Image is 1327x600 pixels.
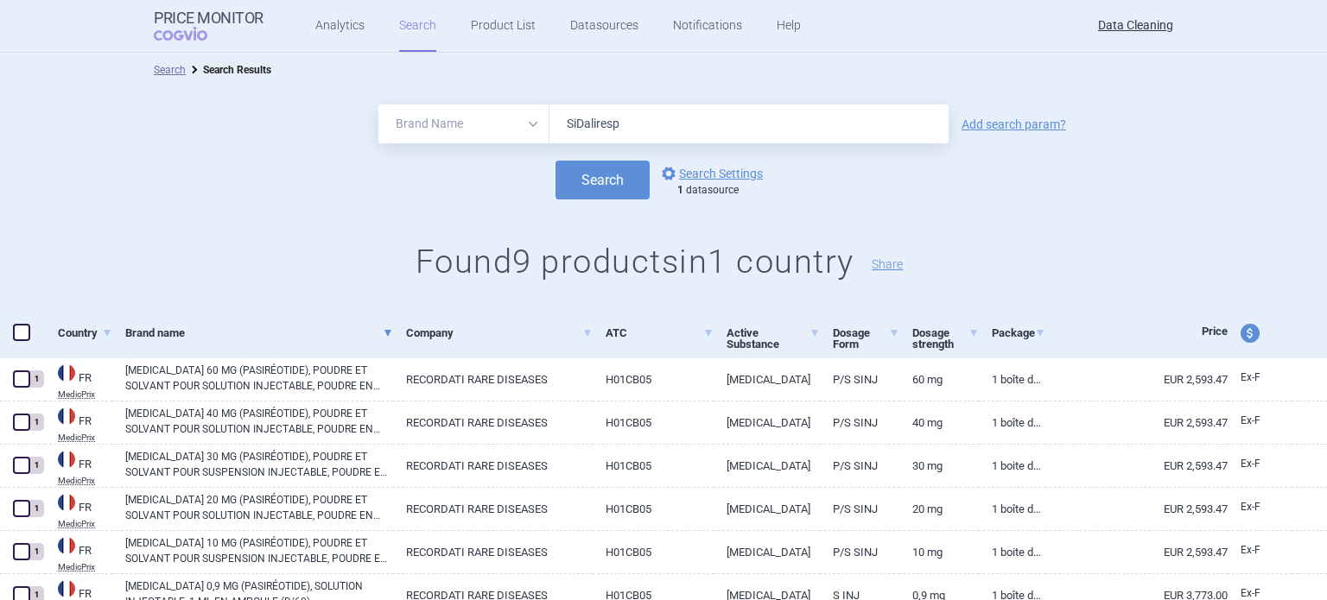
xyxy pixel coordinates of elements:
a: EUR 2,593.47 [1045,358,1228,401]
a: Ex-F [1228,538,1292,564]
a: Ex-F [1228,365,1292,391]
a: P/S SINJ [820,531,899,573]
a: Active Substance [727,312,820,365]
abbr: MedicPrix — Online database developed by The Ministry of Social Affairs and Health, France [58,477,112,485]
a: H01CB05 [593,445,714,487]
a: ATC [606,312,714,354]
a: 1 BOÎTE DE 1, POUDRE EN FLACON + 2 ML DE SOLVANT EN SERINGUE PRÉREMPLIE, POUDRE ET SOLVANT POUR S... [979,401,1045,444]
a: FRFRMedicPrix [45,449,112,485]
a: Brand name [125,312,393,354]
li: Search Results [186,61,271,79]
a: [MEDICAL_DATA] [714,445,820,487]
a: P/S SINJ [820,445,899,487]
div: datasource [677,184,771,198]
a: EUR 2,593.47 [1045,488,1228,530]
a: Ex-F [1228,495,1292,521]
a: Dosage Form [833,312,899,365]
a: 1 BOÎTE DE 1, POUDRE EN FLACON + 2 ML DE SOLVANT EN SERINGUE PRÉREMPLIE, POUDRE ET SOLVANT POUR S... [979,358,1045,401]
a: 30 mg [899,445,979,487]
a: [MEDICAL_DATA] 30 MG (PASIRÉOTIDE), POUDRE ET SOLVANT POUR SUSPENSION INJECTABLE, POUDRE EN FLACO... [125,449,393,480]
img: France [58,364,75,382]
a: P/S SINJ [820,358,899,401]
a: Search [154,64,186,76]
a: FRFRMedicPrix [45,406,112,442]
a: [MEDICAL_DATA] [714,488,820,530]
a: RECORDATI RARE DISEASES [393,488,592,530]
a: 1 BOITE DE 1, POUDRE EN FLACON + 2 ML DE SOLVANT EN SERINGUE PRÉREMPLIE, POUDRE ET SOLVANT POUR S... [979,445,1045,487]
a: P/S SINJ [820,401,899,444]
a: RECORDATI RARE DISEASES [393,445,592,487]
a: 60 mg [899,358,979,401]
a: Ex-F [1228,452,1292,477]
span: COGVIO [154,27,232,41]
a: [MEDICAL_DATA] 10 MG (PASIRÉOTIDE), POUDRE ET SOLVANT POUR SUSPENSION INJECTABLE, POUDRE EN FLACO... [125,535,393,566]
strong: Price Monitor [154,9,263,27]
div: 1 [29,414,44,431]
div: 1 [29,457,44,474]
img: France [58,451,75,468]
a: [MEDICAL_DATA] [714,401,820,444]
abbr: MedicPrix — Online database developed by The Ministry of Social Affairs and Health, France [58,433,112,442]
a: Search Settings [658,163,763,184]
a: EUR 2,593.47 [1045,445,1228,487]
span: Ex-factory price [1241,458,1260,470]
a: 10 mg [899,531,979,573]
a: FRFRMedicPrix [45,535,112,572]
span: Ex-factory price [1241,501,1260,513]
span: Ex-factory price [1241,544,1260,556]
a: [MEDICAL_DATA] [714,531,820,573]
a: [MEDICAL_DATA] [714,358,820,401]
a: Package [992,312,1045,354]
a: H01CB05 [593,531,714,573]
img: France [58,537,75,554]
span: Ex-factory price [1241,371,1260,383]
a: H01CB05 [593,401,714,444]
a: [MEDICAL_DATA] 20 MG (PASIRÉOTIDE), POUDRE ET SOLVANT POUR SOLUTION INJECTABLE, POUDRE EN FLACON ... [125,492,393,523]
a: H01CB05 [593,488,714,530]
span: Ex-factory price [1241,414,1260,426]
a: 1 BOÎTE DE 1, POUDRE EN FLACON + 2 ML DE SOLVANT EN SERINGUE PRÉREMPLIE, POUDRE ET SOLVANT POUR S... [979,488,1045,530]
abbr: MedicPrix — Online database developed by The Ministry of Social Affairs and Health, France [58,390,112,399]
a: RECORDATI RARE DISEASES [393,401,592,444]
img: France [58,494,75,511]
img: France [58,407,75,425]
img: France [58,580,75,597]
a: RECORDATI RARE DISEASES [393,531,592,573]
span: Price [1202,325,1228,338]
button: Search [556,161,650,199]
a: Ex-F [1228,408,1292,434]
a: RECORDATI RARE DISEASES [393,358,592,401]
li: Search [154,61,186,79]
a: FRFRMedicPrix [45,492,112,528]
abbr: MedicPrix — Online database developed by The Ministry of Social Affairs and Health, France [58,520,112,528]
a: [MEDICAL_DATA] 60 MG (PASIRÉOTIDE), POUDRE ET SOLVANT POUR SOLUTION INJECTABLE, POUDRE EN FLACON ... [125,363,393,394]
div: 1 [29,543,44,560]
a: Price MonitorCOGVIO [154,9,263,42]
a: H01CB05 [593,358,714,401]
a: FRFRMedicPrix [45,363,112,399]
a: Country [58,312,112,354]
a: Add search param? [962,118,1066,130]
a: 1 BOITE DE 1, POUDRE EN FLACON + 2 ML DE SOLVANT EN SERINGUE PRÉREMPLIE, POUDRE ET SOLVANT POUR S... [979,531,1045,573]
a: P/S SINJ [820,488,899,530]
a: Company [406,312,592,354]
a: 40 mg [899,401,979,444]
span: Ex-factory price [1241,587,1260,599]
a: EUR 2,593.47 [1045,531,1228,573]
a: [MEDICAL_DATA] 40 MG (PASIRÉOTIDE), POUDRE ET SOLVANT POUR SOLUTION INJECTABLE, POUDRE EN FLACON ... [125,406,393,437]
abbr: MedicPrix — Online database developed by The Ministry of Social Affairs and Health, France [58,563,112,572]
button: Share [872,258,903,270]
a: 20 mg [899,488,979,530]
a: Dosage strength [912,312,979,365]
a: EUR 2,593.47 [1045,401,1228,444]
strong: 1 [677,184,683,196]
div: 1 [29,500,44,517]
strong: Search Results [203,64,271,76]
div: 1 [29,370,44,388]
